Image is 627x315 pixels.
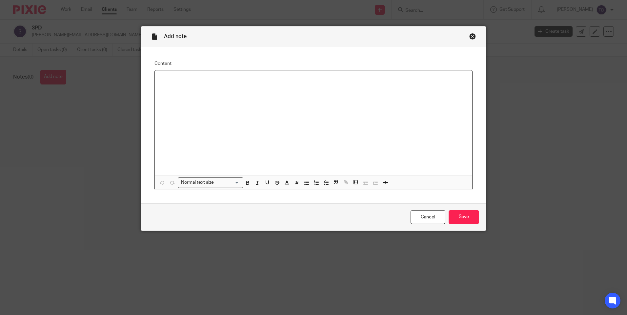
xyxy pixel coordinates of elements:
[178,177,243,188] div: Search for option
[469,33,476,40] div: Close this dialog window
[411,210,445,224] a: Cancel
[179,179,215,186] span: Normal text size
[216,179,239,186] input: Search for option
[154,60,473,67] label: Content
[164,34,187,39] span: Add note
[449,210,479,224] input: Save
